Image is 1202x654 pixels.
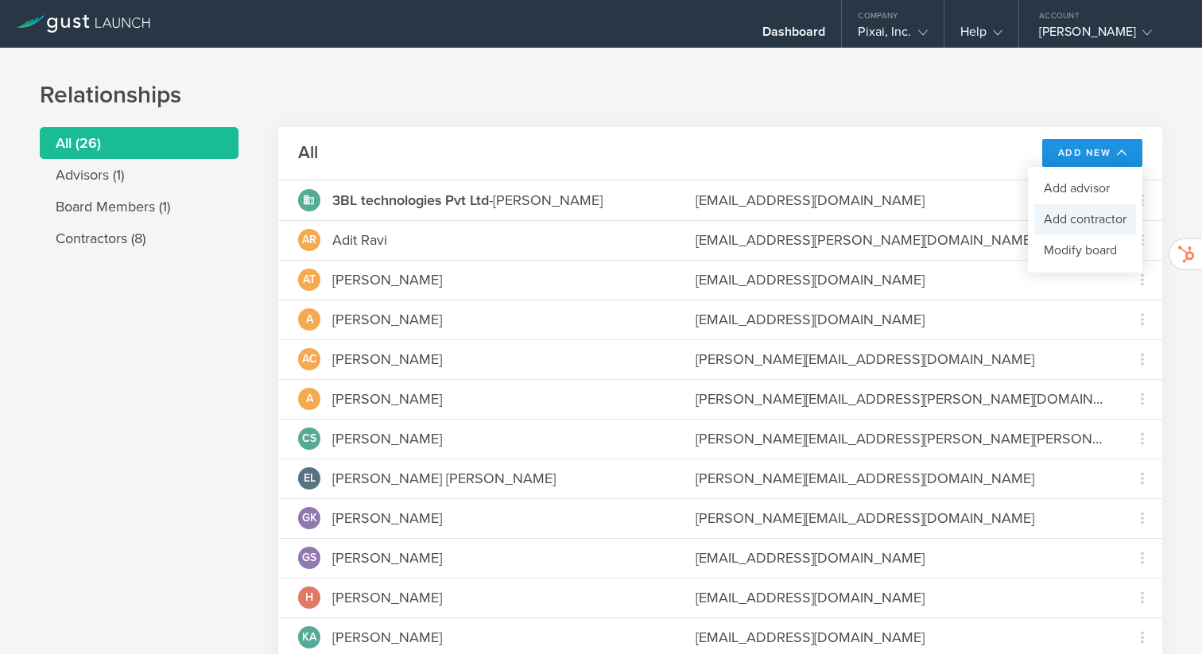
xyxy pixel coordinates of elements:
div: [EMAIL_ADDRESS][PERSON_NAME][DOMAIN_NAME] [696,230,1103,250]
div: [EMAIL_ADDRESS][DOMAIN_NAME] [696,627,1103,648]
div: [PERSON_NAME][EMAIL_ADDRESS][DOMAIN_NAME] [696,508,1103,528]
div: [PERSON_NAME] [332,428,442,449]
strong: 3BL technologies Pvt Ltd [332,192,489,209]
span: EL [304,473,316,484]
div: [EMAIL_ADDRESS][DOMAIN_NAME] [696,587,1103,608]
h2: All [298,141,318,164]
span: - [332,192,493,209]
div: [PERSON_NAME] [332,508,442,528]
li: Advisors (1) [40,159,238,191]
div: [PERSON_NAME] [332,309,442,330]
li: All (26) [40,127,238,159]
span: A [306,314,313,325]
span: AC [302,354,317,365]
span: GK [302,513,317,524]
div: [PERSON_NAME] [332,269,442,290]
span: H [305,592,313,603]
div: [PERSON_NAME][EMAIL_ADDRESS][DOMAIN_NAME] [696,468,1103,489]
div: Pixai, Inc. [858,24,927,48]
div: [PERSON_NAME] [1039,24,1174,48]
span: A [306,393,313,404]
li: Add advisor [1034,173,1136,204]
div: Help [960,24,1002,48]
div: [EMAIL_ADDRESS][DOMAIN_NAME] [696,190,1103,211]
span: GS [302,552,316,563]
div: [PERSON_NAME] [332,587,442,608]
div: [PERSON_NAME] [PERSON_NAME] [332,468,556,489]
span: CS [302,433,316,444]
li: Board Members (1) [40,191,238,223]
span: AR [302,234,316,246]
div: [PERSON_NAME][EMAIL_ADDRESS][DOMAIN_NAME] [696,349,1103,370]
span: KA [302,632,316,643]
li: Modify board [1034,235,1136,266]
div: [EMAIL_ADDRESS][DOMAIN_NAME] [696,548,1103,568]
div: [PERSON_NAME] [332,548,442,568]
div: [PERSON_NAME][EMAIL_ADDRESS][PERSON_NAME][DOMAIN_NAME] [696,389,1103,409]
div: Dashboard [762,24,826,48]
div: [PERSON_NAME] [332,389,442,409]
h1: Relationships [40,79,1162,111]
div: [PERSON_NAME] [332,349,442,370]
div: [PERSON_NAME] [332,190,603,211]
div: [EMAIL_ADDRESS][DOMAIN_NAME] [696,269,1103,290]
li: Contractors (8) [40,223,238,254]
div: [PERSON_NAME] [332,627,442,648]
div: [EMAIL_ADDRESS][DOMAIN_NAME] [696,309,1103,330]
li: Add contractor [1034,204,1136,235]
div: [PERSON_NAME][EMAIL_ADDRESS][PERSON_NAME][PERSON_NAME][DOMAIN_NAME] [696,428,1103,449]
div: Adit Ravi [332,230,387,250]
button: Add New [1042,139,1143,167]
span: AT [303,274,316,285]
